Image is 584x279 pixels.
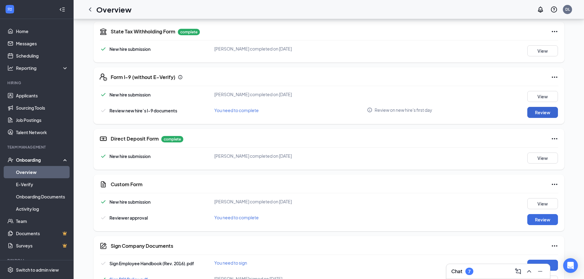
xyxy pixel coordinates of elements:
span: Review new hire’s I-9 documents [109,108,177,113]
h5: Sign Company Documents [111,243,173,249]
svg: Info [367,107,372,113]
svg: Minimize [536,268,544,275]
svg: Analysis [7,65,13,71]
svg: Ellipses [551,242,558,250]
p: complete [161,136,183,142]
span: New hire submission [109,199,151,205]
span: Reviewer approval [109,215,148,221]
a: Home [16,25,68,37]
svg: Checkmark [100,45,107,53]
a: Applicants [16,89,68,102]
svg: Ellipses [551,28,558,35]
div: Reporting [16,65,69,71]
svg: Collapse [59,6,65,13]
div: Payroll [7,258,67,263]
p: complete [178,29,200,35]
a: Onboarding Documents [16,190,68,203]
span: [PERSON_NAME] completed on [DATE] [214,92,292,97]
button: ComposeMessage [513,266,523,276]
div: Onboarding [16,157,63,163]
svg: QuestionInfo [550,6,558,13]
h5: Form I-9 (without E-Verify) [111,74,175,81]
svg: Ellipses [551,74,558,81]
a: Overview [16,166,68,178]
svg: Checkmark [100,198,107,205]
div: You need to sign [214,260,367,266]
svg: Ellipses [551,181,558,188]
a: Sourcing Tools [16,102,68,114]
button: View [527,45,558,56]
span: New hire submission [109,46,151,52]
h3: Chat [451,268,462,275]
div: Hiring [7,80,67,85]
div: Switch to admin view [16,267,59,273]
div: Open Intercom Messenger [563,258,578,273]
svg: WorkstreamLogo [7,6,13,12]
a: Team [16,215,68,227]
a: Job Postings [16,114,68,126]
svg: ChevronLeft [86,6,94,13]
div: Team Management [7,145,67,150]
button: Minimize [535,266,545,276]
button: Sign [527,260,558,271]
svg: Checkmark [100,214,107,221]
svg: Checkmark [100,91,107,98]
a: E-Verify [16,178,68,190]
button: View [527,153,558,164]
button: Review [527,107,558,118]
span: You need to complete [214,215,259,220]
svg: Info [178,75,183,80]
h1: Overview [96,4,132,15]
svg: UserCheck [7,157,13,163]
svg: Checkmark [100,107,107,114]
button: View [527,198,558,209]
svg: DirectDepositIcon [100,135,107,142]
svg: ChevronUp [525,268,533,275]
button: Review [527,214,558,225]
span: New hire submission [109,92,151,97]
svg: FormI9EVerifyIcon [100,74,107,81]
svg: CustomFormIcon [100,181,107,188]
svg: TaxGovernmentIcon [100,28,107,35]
svg: Checkmark [100,260,107,267]
a: DocumentsCrown [16,227,68,239]
div: DL [565,7,570,12]
svg: Checkmark [100,153,107,160]
h5: Direct Deposit Form [111,135,159,142]
span: [PERSON_NAME] completed on [DATE] [214,153,292,159]
button: ChevronUp [524,266,534,276]
span: You need to complete [214,107,259,113]
div: 7 [468,269,471,274]
svg: Notifications [537,6,544,13]
a: Messages [16,37,68,50]
span: [PERSON_NAME] completed on [DATE] [214,199,292,204]
span: Review on new hire's first day [375,107,432,113]
a: Activity log [16,203,68,215]
a: SurveysCrown [16,239,68,252]
svg: CompanyDocumentIcon [100,242,107,250]
svg: Settings [7,267,13,273]
button: View [527,91,558,102]
a: Talent Network [16,126,68,138]
svg: ComposeMessage [514,268,522,275]
span: New hire submission [109,153,151,159]
span: Sign Employee Handbook (Rev. 2016).pdf [109,261,194,266]
a: Scheduling [16,50,68,62]
svg: Ellipses [551,135,558,142]
h5: Custom Form [111,181,143,188]
span: [PERSON_NAME] completed on [DATE] [214,46,292,51]
h5: State Tax Withholding Form [111,28,175,35]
